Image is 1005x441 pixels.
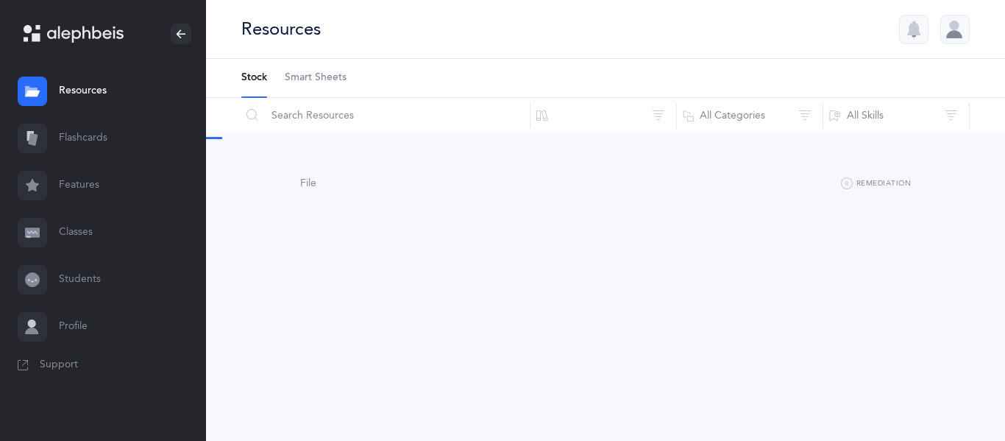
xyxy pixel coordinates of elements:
[841,175,911,193] button: Remediation
[823,98,970,133] button: All Skills
[241,17,321,41] div: Resources
[300,177,316,189] span: File
[40,358,78,373] span: Support
[285,71,347,85] span: Smart Sheets
[241,98,530,133] input: Search Resources
[676,98,823,133] button: All Categories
